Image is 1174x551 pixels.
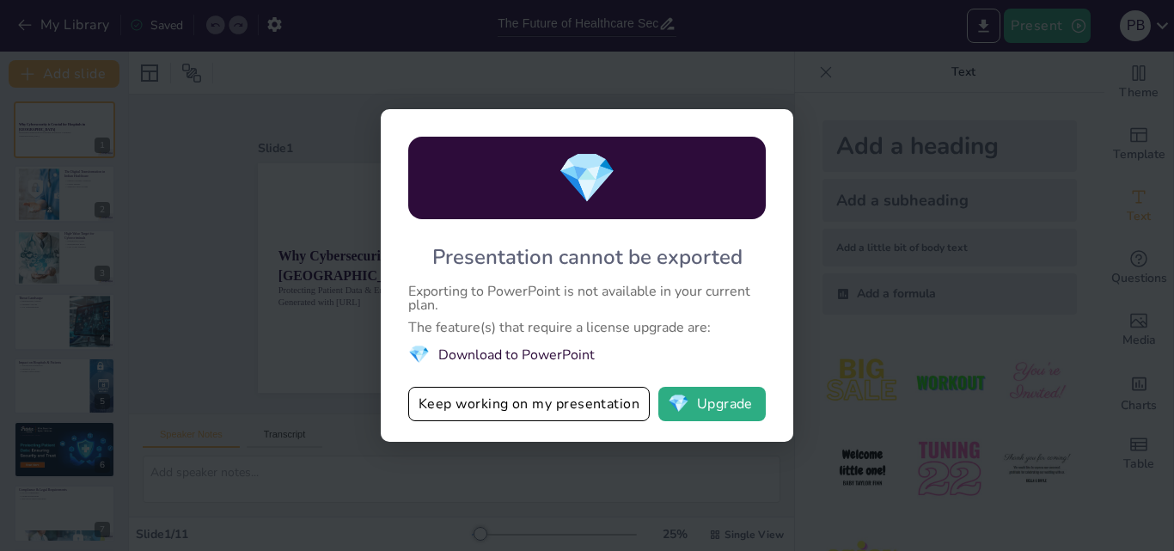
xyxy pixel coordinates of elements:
li: Download to PowerPoint [408,343,766,366]
span: diamond [557,145,617,211]
div: Presentation cannot be exported [432,243,743,271]
span: diamond [668,395,689,413]
div: The feature(s) that require a license upgrade are: [408,321,766,334]
button: diamondUpgrade [658,387,766,421]
button: Keep working on my presentation [408,387,650,421]
div: Exporting to PowerPoint is not available in your current plan. [408,285,766,312]
span: diamond [408,343,430,366]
